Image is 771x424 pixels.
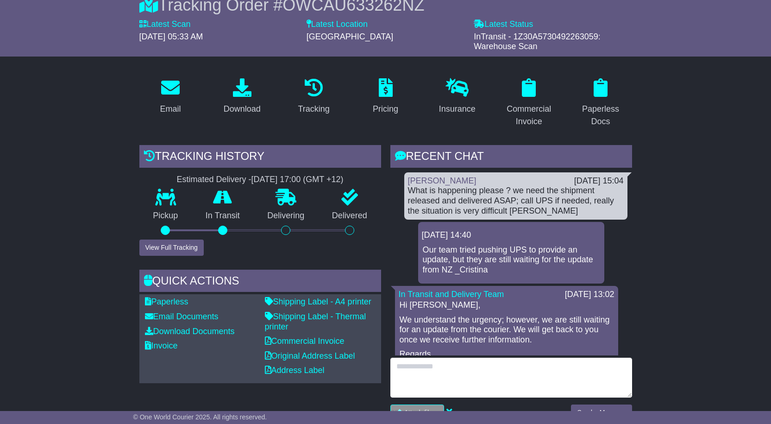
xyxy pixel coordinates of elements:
a: Original Address Label [265,351,355,361]
p: In Transit [192,211,254,221]
span: InTransit - 1Z30A5730492263059: Warehouse Scan [474,32,601,51]
a: Pricing [367,75,404,119]
div: What is happening please ? we need the shipment released and delivered ASAP; call UPS if needed, ... [408,186,624,216]
p: Hi [PERSON_NAME], [400,300,614,310]
div: [DATE] 15:04 [574,176,624,186]
div: Paperless Docs [576,103,626,128]
a: In Transit and Delivery Team [399,290,504,299]
a: Shipping Label - Thermal printer [265,312,366,331]
div: RECENT CHAT [390,145,632,170]
div: [DATE] 17:00 (GMT +12) [251,175,344,185]
div: [DATE] 14:40 [422,230,601,240]
a: Paperless Docs [570,75,632,131]
a: [PERSON_NAME] [408,176,476,185]
a: Commercial Invoice [498,75,560,131]
p: Pickup [139,211,192,221]
p: Delivering [254,211,319,221]
a: Email [154,75,187,119]
label: Latest Status [474,19,533,30]
div: Download [224,103,261,115]
p: We understand the urgency; however, we are still waiting for an update from the courier. We will ... [400,315,614,345]
a: Shipping Label - A4 printer [265,297,371,306]
a: Email Documents [145,312,219,321]
div: Insurance [439,103,476,115]
div: Commercial Invoice [504,103,554,128]
span: [DATE] 05:33 AM [139,32,203,41]
div: Tracking [298,103,329,115]
span: [GEOGRAPHIC_DATA] [307,32,393,41]
a: Address Label [265,366,325,375]
div: [DATE] 13:02 [565,290,614,300]
label: Latest Scan [139,19,191,30]
div: Quick Actions [139,270,381,295]
a: Commercial Invoice [265,336,345,346]
label: Latest Location [307,19,368,30]
p: Our team tried pushing UPS to provide an update, but they are still waiting for the update from N... [423,245,600,275]
button: Send a Message [571,405,632,421]
a: Download [218,75,267,119]
div: Email [160,103,181,115]
a: Paperless [145,297,188,306]
a: Insurance [433,75,482,119]
p: Regards, [400,349,614,360]
a: Download Documents [145,327,235,336]
p: Delivered [318,211,381,221]
a: Invoice [145,341,178,350]
div: Pricing [373,103,398,115]
a: Tracking [292,75,335,119]
div: Estimated Delivery - [139,175,381,185]
button: View Full Tracking [139,240,204,256]
span: © One World Courier 2025. All rights reserved. [133,413,267,421]
div: Tracking history [139,145,381,170]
